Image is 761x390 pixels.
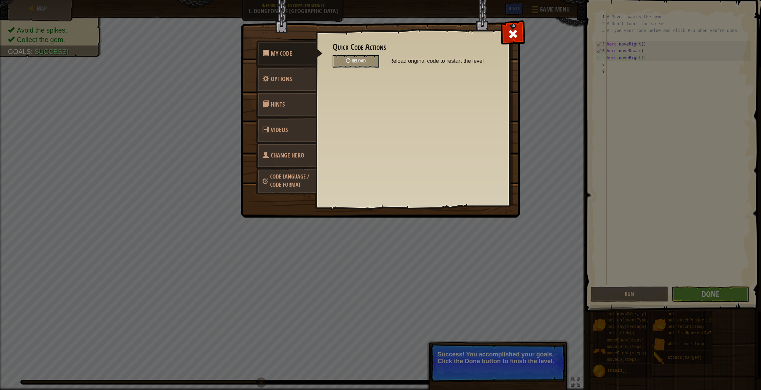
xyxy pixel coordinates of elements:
a: Options [256,66,316,92]
a: My Code [256,40,323,67]
span: Configure settings [271,75,292,83]
span: Reload [352,57,366,64]
span: Choose hero, language [271,151,304,160]
span: Hints [271,100,285,109]
span: Reload original code to restart the level [389,55,493,67]
h3: Quick Code Actions [333,42,493,52]
span: Videos [271,126,288,134]
div: Reload original code to restart the level [333,55,379,68]
span: Choose hero, language [270,173,309,188]
span: Quick Code Actions [271,49,292,58]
